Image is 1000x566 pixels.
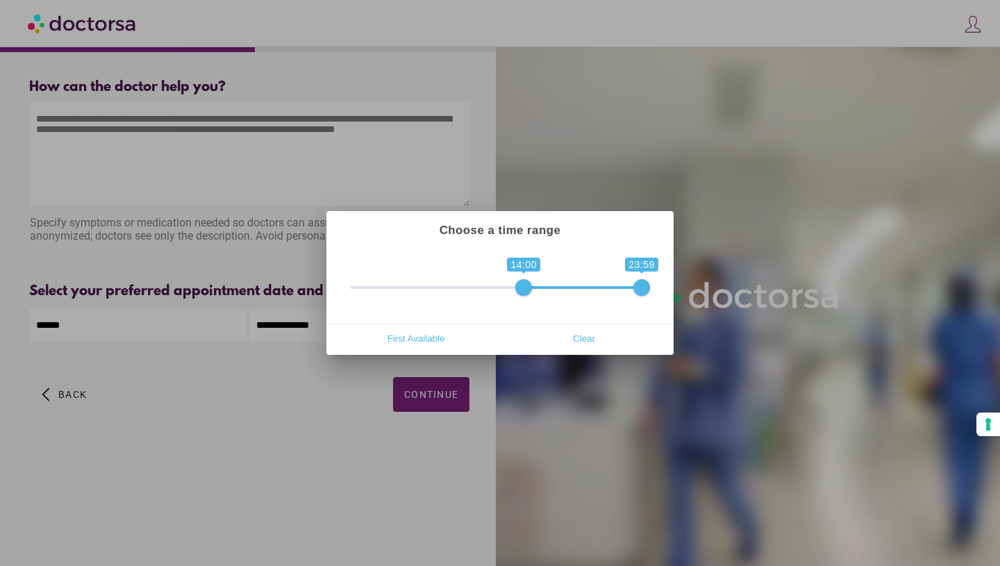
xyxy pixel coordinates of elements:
span: First Available [336,328,496,349]
span: 23:59 [625,258,658,272]
button: First Available [332,327,500,349]
strong: Choose a time range [440,224,561,237]
span: Clear [504,328,664,349]
button: Clear [500,327,668,349]
span: 14:00 [507,258,540,272]
button: Your consent preferences for tracking technologies [976,413,1000,436]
